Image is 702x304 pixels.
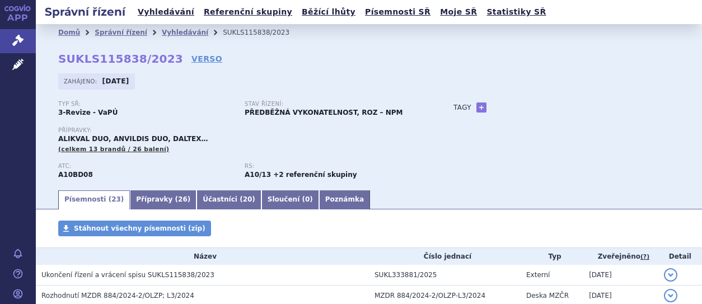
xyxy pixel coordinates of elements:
span: Deska MZČR [526,292,569,300]
abbr: (?) [640,253,649,261]
a: Domů [58,29,80,36]
span: Ukončení řízení a vrácení spisu SUKLS115838/2023 [41,271,214,279]
a: Písemnosti (23) [58,190,130,209]
strong: [DATE] [102,77,129,85]
span: ALIKVAL DUO, ANVILDIS DUO, DALTEX… [58,135,208,143]
a: Přípravky (26) [130,190,196,209]
td: [DATE] [583,265,658,286]
th: Název [36,248,369,265]
a: Stáhnout všechny písemnosti (zip) [58,221,211,236]
a: Správní řízení [95,29,147,36]
a: + [476,102,486,113]
span: 20 [243,195,252,203]
a: Účastníci (20) [196,190,261,209]
span: Externí [526,271,550,279]
span: Rozhodnutí MZDR 884/2024-2/OLZP; L3/2024 [41,292,194,300]
button: detail [664,289,677,302]
p: RS: [245,163,420,170]
strong: METFORMIN A VILDAGLIPTIN [58,171,93,179]
a: Statistiky SŘ [483,4,549,20]
button: detail [664,268,677,282]
a: VERSO [191,53,222,64]
h3: Tagy [453,101,471,114]
strong: 3-Revize - VaPÚ [58,109,118,116]
p: ATC: [58,163,233,170]
a: Poznámka [319,190,370,209]
span: (celkem 13 brandů / 26 balení) [58,146,169,153]
p: Přípravky: [58,127,431,134]
a: Moje SŘ [437,4,480,20]
a: Sloučení (0) [261,190,319,209]
th: Zveřejněno [583,248,658,265]
a: Referenční skupiny [200,4,296,20]
a: Vyhledávání [162,29,208,36]
a: Běžící lhůty [298,4,359,20]
strong: SUKLS115838/2023 [58,52,183,66]
strong: metformin a vildagliptin [245,171,271,179]
h2: Správní řízení [36,4,134,20]
td: SUKL333881/2025 [369,265,521,286]
strong: PŘEDBĚŽNÁ VYKONATELNOST, ROZ – NPM [245,109,403,116]
th: Typ [521,248,583,265]
a: Vyhledávání [134,4,198,20]
p: Stav řízení: [245,101,420,107]
a: Písemnosti SŘ [362,4,434,20]
th: Číslo jednací [369,248,521,265]
span: 23 [111,195,121,203]
span: Zahájeno: [64,77,99,86]
span: 26 [178,195,188,203]
li: SUKLS115838/2023 [223,24,304,41]
strong: +2 referenční skupiny [273,171,357,179]
th: Detail [658,248,702,265]
span: Stáhnout všechny písemnosti (zip) [74,225,205,232]
p: Typ SŘ: [58,101,233,107]
span: 0 [305,195,310,203]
